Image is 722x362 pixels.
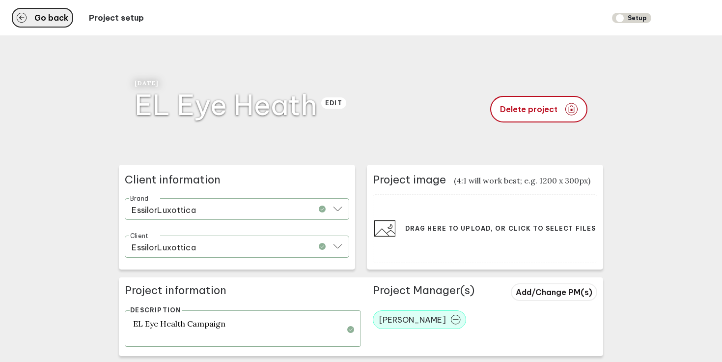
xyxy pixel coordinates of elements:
[125,173,349,186] h2: Client information
[135,79,355,87] p: [DATE]
[125,310,361,347] textarea: EL Eye Health Campaign
[125,283,361,302] h2: Project information
[511,283,597,301] button: Add/Change PM(s)
[379,315,446,325] span: [PERSON_NAME]
[373,310,466,329] button: [PERSON_NAME]
[34,14,68,22] span: Go back
[333,236,342,257] button: Open
[500,105,557,113] span: Delete project
[89,13,144,23] p: Project setup
[516,287,592,297] span: Add/Change PM(s)
[373,173,446,186] h2: Project image
[373,283,499,302] h3: Project Manager(s)
[454,176,590,185] p: (4:1 will work best; e.g. 1200 x 300px)
[612,13,651,23] span: Setup
[130,232,148,240] label: Client
[405,225,596,232] p: Drag here to upload, or click to select files
[333,198,342,219] button: Open
[130,307,182,314] label: Description
[12,8,73,28] button: Go back
[490,96,587,122] button: Delete project
[135,87,317,122] h1: EL Eye Heath
[321,97,346,109] button: edit
[130,194,148,202] label: Brand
